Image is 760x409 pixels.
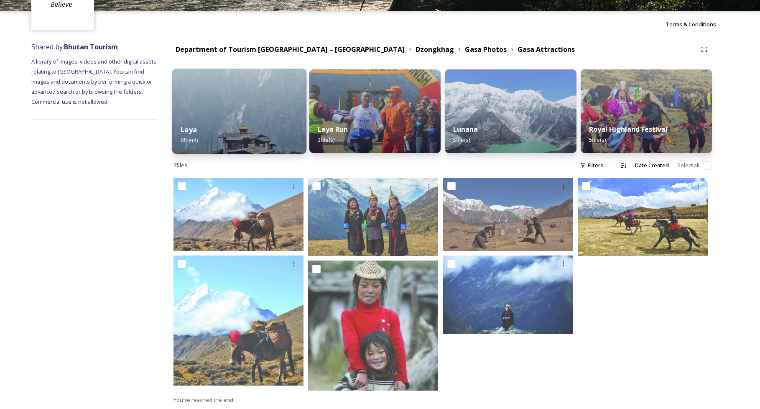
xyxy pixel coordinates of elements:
[318,125,348,134] strong: Laya Run
[309,69,441,153] img: Laya%2520run1.jpg
[318,136,334,143] span: 3 file(s)
[465,45,507,54] strong: Gasa Photos
[172,69,306,154] img: Laya1.jpg
[443,256,573,334] img: Gasa attractions header.jpg
[416,45,454,54] strong: Dzongkhag
[666,20,716,28] span: Terms & Conditions
[631,157,673,174] div: Date Created
[453,136,470,143] span: 5 file(s)
[581,69,712,153] img: festival4.jpg
[181,125,197,134] strong: Laya
[578,178,708,256] img: Gasa festivals header.jpg
[31,58,158,105] span: A library of images, videos and other digital assets relating to [GEOGRAPHIC_DATA]. You can find ...
[173,396,233,404] span: You've reached the end
[176,45,405,54] strong: Department of Tourism [GEOGRAPHIC_DATA] – [GEOGRAPHIC_DATA]
[445,69,576,153] img: Lunana5.jpg
[589,136,606,143] span: 5 file(s)
[308,178,438,256] img: Gasa dzongkhag header.jpg
[589,125,668,134] strong: Royal Highland Festival
[308,261,438,391] img: gasa story image1.jpg
[453,125,478,134] strong: Lunana
[181,136,198,144] span: 6 file(s)
[576,157,607,174] div: Filters
[173,161,187,169] span: 7 file s
[173,256,303,386] img: gasa story image2.jpg
[64,42,118,51] strong: Bhutan Tourism
[31,42,118,51] span: Shared by:
[173,178,303,251] img: Gasa dzongkhag teaser.jpg
[677,161,699,169] span: Select all
[666,19,729,29] a: Terms & Conditions
[443,178,573,251] img: Gasa attractions teaser.jpg
[518,45,575,54] strong: Gasa Attractions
